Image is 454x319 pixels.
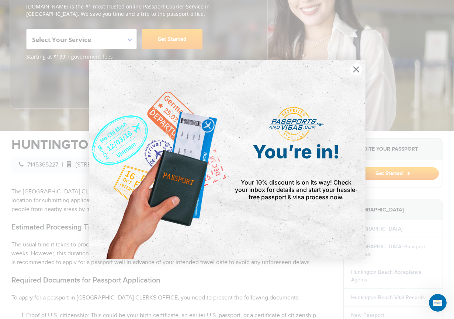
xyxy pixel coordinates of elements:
[429,294,447,312] iframe: Intercom live chat
[89,60,227,259] img: de9cda0d-0715-46ca-9a25-073762a91ba7.png
[235,179,358,201] span: Your 10% discount is on its way! Check your inbox for details and start your hassle-free passport...
[350,63,363,76] button: Close dialog
[268,107,324,141] img: passports and visas
[253,141,340,163] span: You’re in!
